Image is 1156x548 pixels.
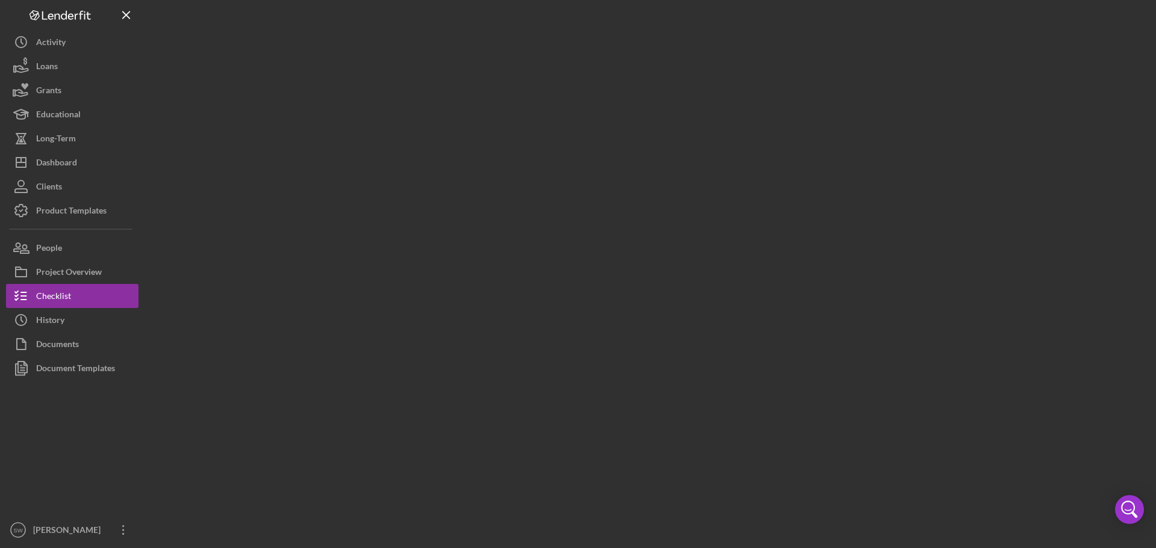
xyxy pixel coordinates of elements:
button: SW[PERSON_NAME] [6,518,138,542]
div: Product Templates [36,199,107,226]
div: Documents [36,332,79,359]
button: Dashboard [6,150,138,174]
div: [PERSON_NAME] [30,518,108,545]
div: Grants [36,78,61,105]
div: Long-Term [36,126,76,153]
div: Dashboard [36,150,77,177]
div: People [36,236,62,263]
button: Documents [6,332,138,356]
button: Long-Term [6,126,138,150]
div: Educational [36,102,81,129]
button: People [6,236,138,260]
div: Loans [36,54,58,81]
button: Document Templates [6,356,138,380]
div: Checklist [36,284,71,311]
div: Document Templates [36,356,115,383]
button: Grants [6,78,138,102]
div: Project Overview [36,260,102,287]
button: Project Overview [6,260,138,284]
div: History [36,308,64,335]
button: Loans [6,54,138,78]
button: History [6,308,138,332]
button: Clients [6,174,138,199]
div: Open Intercom Messenger [1115,495,1144,524]
div: Clients [36,174,62,202]
button: Checklist [6,284,138,308]
div: Activity [36,30,66,57]
text: SW [13,527,23,534]
button: Activity [6,30,138,54]
button: Educational [6,102,138,126]
button: Product Templates [6,199,138,223]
